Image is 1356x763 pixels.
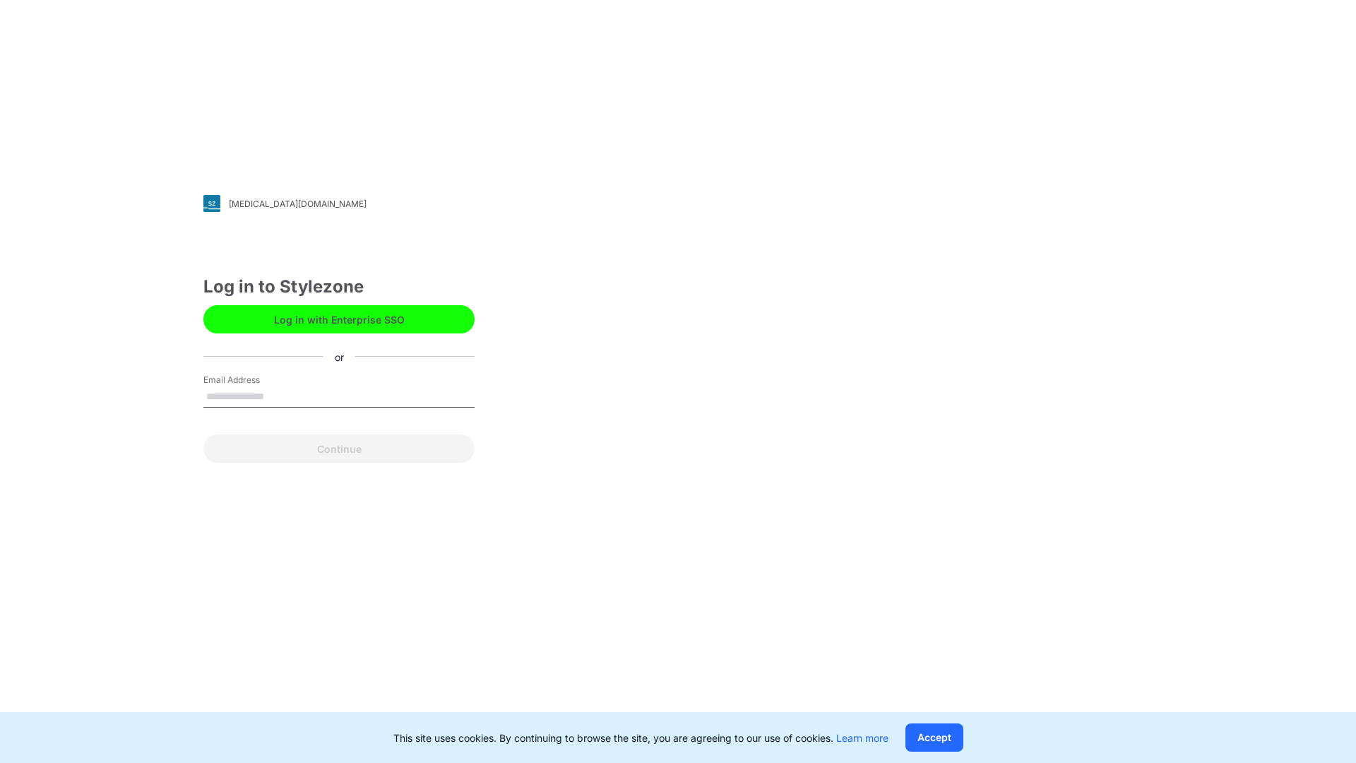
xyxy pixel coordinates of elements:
[203,374,302,386] label: Email Address
[1144,35,1321,61] img: browzwear-logo.73288ffb.svg
[203,195,475,212] a: [MEDICAL_DATA][DOMAIN_NAME]
[323,349,355,364] div: or
[203,305,475,333] button: Log in with Enterprise SSO
[393,731,888,745] p: This site uses cookies. By continuing to browse the site, you are agreeing to our use of cookies.
[229,199,367,209] div: [MEDICAL_DATA][DOMAIN_NAME]
[905,723,963,752] button: Accept
[203,274,475,300] div: Log in to Stylezone
[203,195,220,212] img: svg+xml;base64,PHN2ZyB3aWR0aD0iMjgiIGhlaWdodD0iMjgiIHZpZXdCb3g9IjAgMCAyOCAyOCIgZmlsbD0ibm9uZSIgeG...
[836,732,888,744] a: Learn more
